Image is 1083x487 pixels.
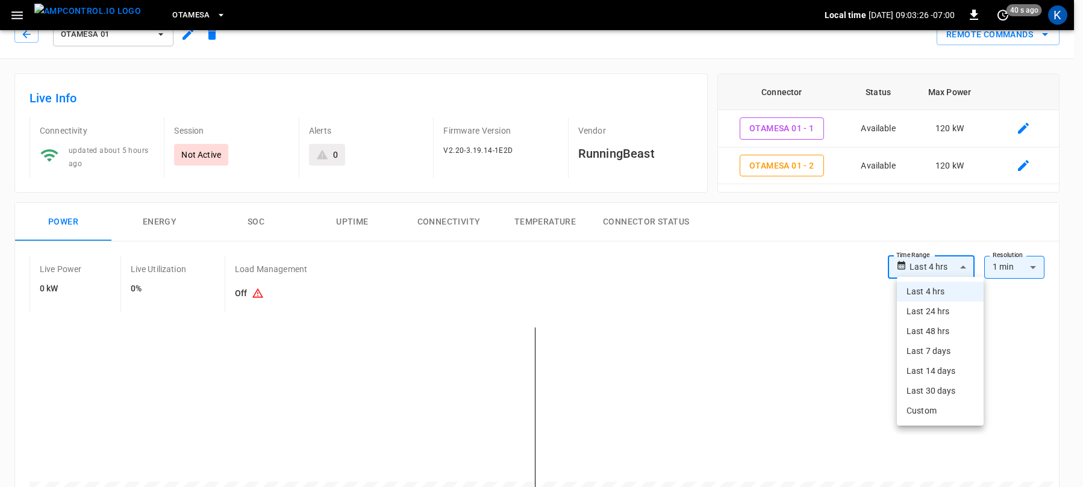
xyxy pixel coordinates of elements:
li: Custom [897,401,984,421]
li: Last 30 days [897,381,984,401]
li: Last 24 hrs [897,302,984,321]
li: Last 14 days [897,361,984,381]
li: Last 7 days [897,341,984,361]
li: Last 48 hrs [897,321,984,341]
li: Last 4 hrs [897,282,984,302]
